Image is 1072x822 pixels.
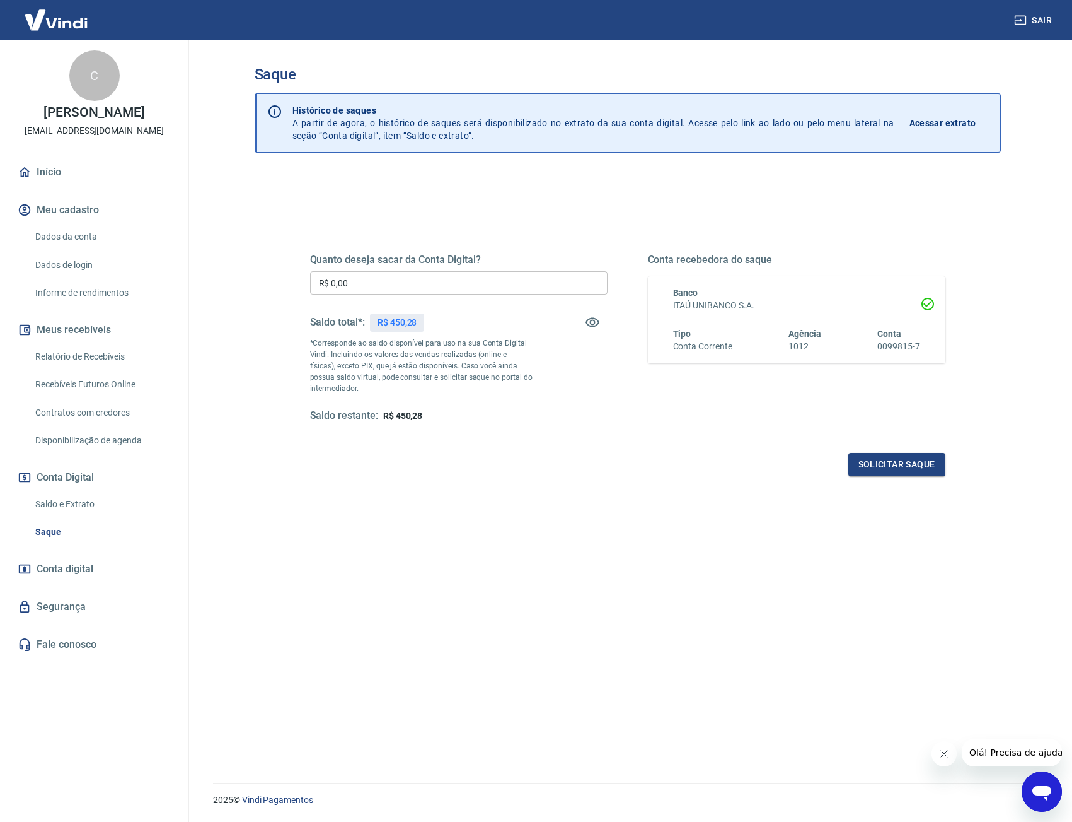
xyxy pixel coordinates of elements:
[255,66,1001,83] h3: Saque
[877,340,920,353] h6: 0099815-7
[30,252,173,278] a: Dados de login
[43,106,144,119] p: [PERSON_NAME]
[310,338,533,394] p: *Corresponde ao saldo disponível para uso na sua Conta Digital Vindi. Incluindo os valores das ve...
[877,329,901,339] span: Conta
[8,9,106,19] span: Olá! Precisa de ajuda?
[15,196,173,224] button: Meu cadastro
[15,593,173,621] a: Segurança
[30,372,173,397] a: Recebíveis Futuros Online
[30,224,173,250] a: Dados da conta
[15,1,97,39] img: Vindi
[310,316,365,329] h5: Saldo total*:
[25,124,164,138] p: [EMAIL_ADDRESS][DOMAIN_NAME]
[788,340,821,353] h6: 1012
[788,329,821,339] span: Agência
[213,794,1042,807] p: 2025 ©
[15,631,173,659] a: Fale conosco
[69,50,120,101] div: C
[30,400,173,426] a: Contratos com credores
[242,795,313,805] a: Vindi Pagamentos
[673,340,732,353] h6: Conta Corrente
[30,519,173,545] a: Saque
[378,316,417,329] p: R$ 450,28
[30,491,173,517] a: Saldo e Extrato
[15,158,173,186] a: Início
[37,560,93,578] span: Conta digital
[292,104,894,142] p: A partir de agora, o histórico de saques será disponibilizado no extrato da sua conta digital. Ac...
[1011,9,1057,32] button: Sair
[648,254,945,266] h5: Conta recebedora do saque
[962,739,1062,766] iframe: Mensagem da empresa
[383,411,423,421] span: R$ 450,28
[30,344,173,370] a: Relatório de Recebíveis
[909,104,990,142] a: Acessar extrato
[909,117,976,129] p: Acessar extrato
[1022,772,1062,812] iframe: Botão para abrir a janela de mensagens
[673,329,691,339] span: Tipo
[15,464,173,491] button: Conta Digital
[931,741,957,766] iframe: Fechar mensagem
[310,409,378,423] h5: Saldo restante:
[673,288,698,298] span: Banco
[848,453,945,476] button: Solicitar saque
[15,316,173,344] button: Meus recebíveis
[673,299,920,312] h6: ITAÚ UNIBANCO S.A.
[30,280,173,306] a: Informe de rendimentos
[30,428,173,454] a: Disponibilização de agenda
[15,555,173,583] a: Conta digital
[310,254,608,266] h5: Quanto deseja sacar da Conta Digital?
[292,104,894,117] p: Histórico de saques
